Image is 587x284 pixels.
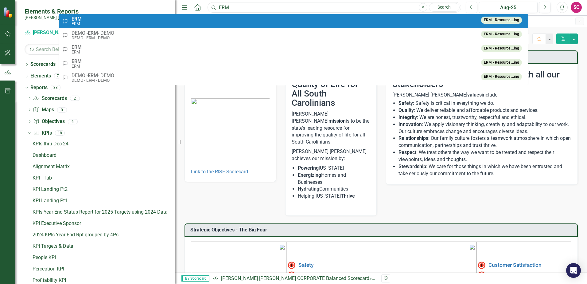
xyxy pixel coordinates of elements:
a: Elements [30,73,51,80]
span: Elements & Reports [25,8,90,15]
img: High Alert [288,262,295,269]
p: [PERSON_NAME] [PERSON_NAME] achieves our mission by: [292,147,370,164]
div: Perception KPI [33,266,175,272]
strong: Innovation [398,121,422,127]
strong: values [467,92,482,98]
div: 2 [70,96,80,101]
li: : Safety is critical in everything we do. [398,100,572,107]
img: Not Meeting Target [288,271,295,279]
div: Alignment Matrix [33,164,175,169]
a: KPI - Tab [31,173,175,183]
strong: Stewardship [398,164,426,169]
a: KPI Targets & Data [31,241,175,251]
input: Search Below... [25,44,169,55]
strong: Energizing [298,172,321,178]
h3: Strategic Objectives - The Big Four [190,227,574,233]
div: KPIs thru Dec-24 [33,141,175,147]
strong: Integrity [398,114,417,120]
a: KPI Landing Pt1 [31,196,175,206]
a: Safety [298,262,314,268]
li: : Our family culture fosters a teamwork atmosphere in which open communication, partnerships and ... [398,135,572,149]
a: ERM - Resource ...ing [59,57,528,71]
a: Public Image [488,272,519,278]
div: KPI Landing Pt1 [33,198,175,203]
strong: mission [328,118,346,124]
strong: Powering [298,165,319,171]
div: KPIs Year End Status Report for 2025 Targets using 2024 Data [33,209,175,215]
a: KPI Executive Sponsor [31,219,175,228]
small: [PERSON_NAME] [PERSON_NAME] [25,15,90,20]
div: 0 [57,107,67,112]
li: : We deliver reliable and affordable products and services. [398,107,572,114]
span: By Scorecard [181,275,209,282]
a: 2024 KPIs Year End Rpt grouped by 4Ps [31,230,175,240]
div: Profitability KPI [33,278,175,283]
button: SC [571,2,582,13]
div: 70 [54,73,64,79]
div: Dashboard [33,152,175,158]
a: People KPI [31,253,175,262]
img: Not Meeting Target [478,271,485,279]
a: ERM - Resource ...ing [59,28,528,42]
img: mceclip1%20v4.png [280,245,285,250]
div: 33 [51,85,60,90]
a: Maps [33,106,54,113]
a: Search [429,3,460,12]
span: ERM - Resource ...ing [481,17,522,24]
a: ERM - Resource ...ing [59,14,528,28]
a: KPIs [33,130,52,137]
p: [PERSON_NAME] [PERSON_NAME] is to be the state’s leading resource for improving the quality of li... [292,111,370,147]
a: Link to the RISE Scorecard [191,169,248,175]
div: 2024 KPIs Year End Rpt grouped by 4Ps [33,232,175,238]
img: ClearPoint Strategy [3,7,14,18]
li: Helping [US_STATE] [298,193,370,200]
strong: Hydrating [298,186,319,192]
strong: Quality [398,107,414,113]
a: KPIs thru Dec-24 [31,139,175,149]
li: : We apply visionary thinking, creativity and adaptability to our work. Our culture embraces chan... [398,121,572,135]
a: ERM - Resource ...ing [59,42,528,57]
span: ERM - Resource ...ing [481,73,522,80]
a: Customer Satisfaction [488,262,542,268]
span: ERM - Resource ...ing [481,59,522,66]
a: Dashboard [31,150,175,160]
li: Communities [298,186,370,193]
div: KPI Targets & Data [33,243,175,249]
h2: While demonstrating our Values with all our Stakeholders [392,70,572,89]
input: Search ClearPoint... [208,2,461,13]
a: Objectives [33,118,64,125]
div: People KPI [33,255,175,260]
button: Aug-25 [479,2,538,13]
div: » [212,275,377,282]
a: Scorecards [30,61,56,68]
a: [PERSON_NAME] [PERSON_NAME] CORPORATE Balanced Scorecard [25,29,101,36]
li: : We treat others the way we want to be treated and respect their viewpoints, ideas and thoughts. [398,149,572,163]
p: [PERSON_NAME] [PERSON_NAME] include: [392,92,572,99]
div: 18 [55,131,65,136]
li: [US_STATE] [298,165,370,172]
strong: Safety [398,100,413,106]
div: KPI - Tab [33,175,175,181]
img: mceclip2%20v3.png [470,245,475,250]
li: Homes and Businesses [298,172,370,186]
div: 6 [68,119,78,124]
img: High Alert [478,262,485,269]
span: ERM - Resource ...ing [481,31,522,38]
a: KPI Landing Pt2 [31,184,175,194]
a: Scorecards [33,95,67,102]
a: Reports [30,84,48,91]
a: Perception KPI [31,264,175,274]
a: ERM - Resource ...ing [59,71,528,85]
div: KPI Landing Pt2 [33,187,175,192]
a: Alignment Matrix [31,162,175,172]
a: KPIs Year End Status Report for 2025 Targets using 2024 Data [31,207,175,217]
strong: Thrive [341,193,355,199]
li: : We are honest, trustworthy, respectful and ethical. [398,114,572,121]
div: KPI Executive Sponsor [33,221,175,226]
a: [PERSON_NAME] [PERSON_NAME] CORPORATE Balanced Scorecard [221,275,369,281]
strong: Relationships [398,135,428,141]
div: Open Intercom Messenger [566,263,581,278]
h2: Improving the Quality of Life for All South Carolinians [292,70,370,108]
strong: Respect [398,149,416,155]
